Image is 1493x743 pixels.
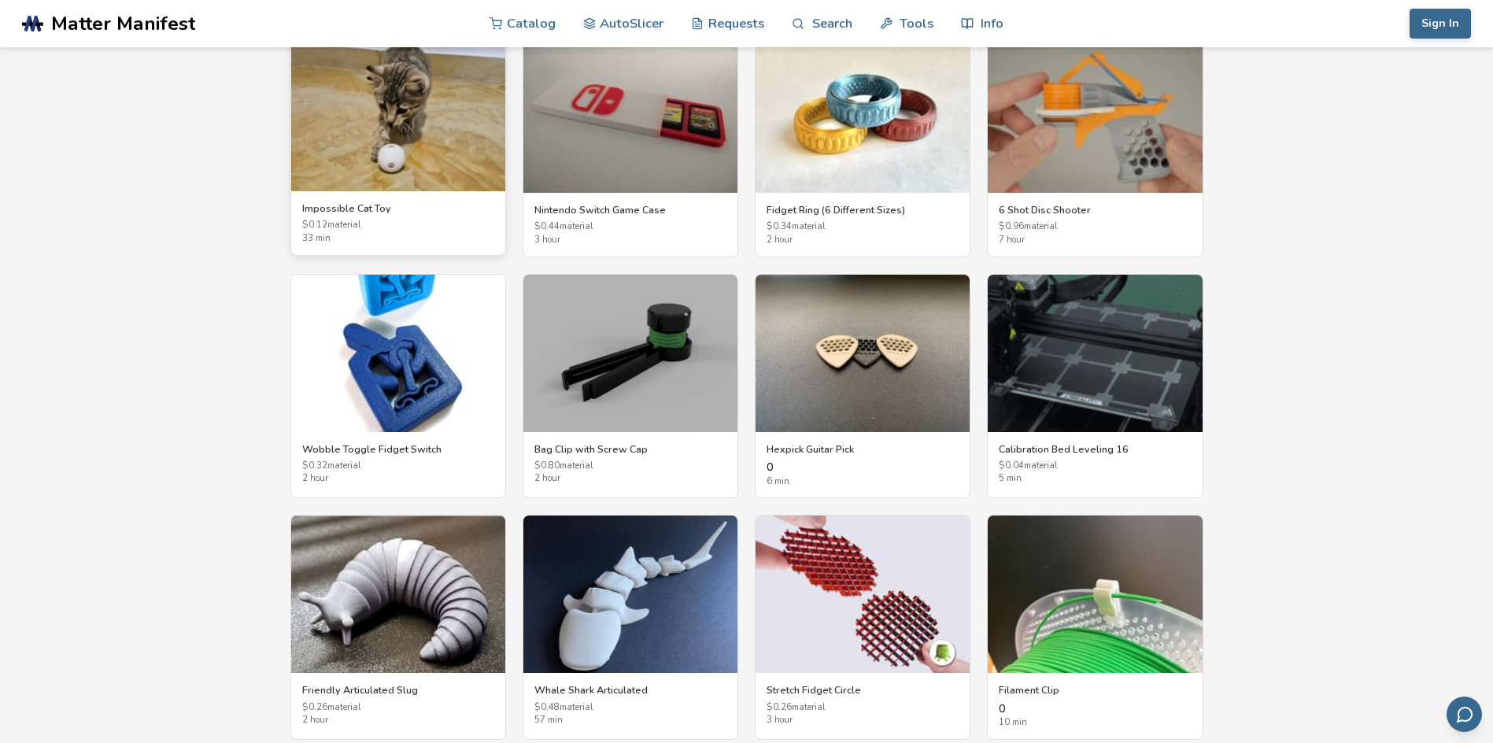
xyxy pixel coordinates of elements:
[767,477,959,487] span: 6 min
[534,204,726,216] h3: Nintendo Switch Game Case
[999,718,1191,728] span: 10 min
[291,34,505,191] img: Impossible Cat Toy
[767,443,959,456] h3: Hexpick Guitar Pick
[534,222,726,232] span: $ 0.44 material
[756,516,970,673] img: Stretch Fidget Circle
[523,35,737,193] img: Nintendo Switch Game Case
[534,443,726,456] h3: Bag Clip with Screw Cap
[302,220,494,231] span: $ 0.12 material
[755,35,970,257] a: Fidget Ring (6 Different Sizes)Fidget Ring (6 Different Sizes)$0.34material2 hour
[291,275,505,432] img: Wobble Toggle Fidget Switch
[767,222,959,232] span: $ 0.34 material
[999,235,1191,246] span: 7 hour
[534,703,726,713] span: $ 0.48 material
[523,515,738,740] a: Whale Shark ArticulatedWhale Shark Articulated$0.48material57 min
[534,715,726,726] span: 57 min
[767,684,959,697] h3: Stretch Fidget Circle
[999,443,1191,456] h3: Calibration Bed Leveling 16
[1410,9,1471,39] button: Sign In
[290,515,506,740] a: Friendly Articulated SlugFriendly Articulated Slug$0.26material2 hour
[302,474,494,484] span: 2 hour
[302,443,494,456] h3: Wobble Toggle Fidget Switch
[999,204,1191,216] h3: 6 Shot Disc Shooter
[767,461,959,486] div: 0
[302,234,494,244] span: 33 min
[302,703,494,713] span: $ 0.26 material
[756,275,970,432] img: Hexpick Guitar Pick
[534,235,726,246] span: 3 hour
[999,684,1191,697] h3: Filament Clip
[302,684,494,697] h3: Friendly Articulated Slug
[999,222,1191,232] span: $ 0.96 material
[999,461,1191,471] span: $ 0.04 material
[987,274,1203,499] a: Calibration Bed Leveling 16Calibration Bed Leveling 16$0.04material5 min
[767,204,959,216] h3: Fidget Ring (6 Different Sizes)
[755,515,970,740] a: Stretch Fidget CircleStretch Fidget Circle$0.26material3 hour
[291,516,505,673] img: Friendly Articulated Slug
[523,275,737,432] img: Bag Clip with Screw Cap
[988,516,1202,673] img: Filament Clip
[302,715,494,726] span: 2 hour
[767,235,959,246] span: 2 hour
[51,13,195,35] span: Matter Manifest
[988,275,1202,432] img: Calibration Bed Leveling 16
[1447,697,1482,732] button: Send feedback via email
[534,461,726,471] span: $ 0.80 material
[523,35,738,257] a: Nintendo Switch Game CaseNintendo Switch Game Case$0.44material3 hour
[999,474,1191,484] span: 5 min
[523,274,738,499] a: Bag Clip with Screw CapBag Clip with Screw Cap$0.80material2 hour
[767,703,959,713] span: $ 0.26 material
[987,515,1203,740] a: Filament ClipFilament Clip010 min
[999,703,1191,728] div: 0
[534,474,726,484] span: 2 hour
[534,684,726,697] h3: Whale Shark Articulated
[988,35,1202,193] img: 6 Shot Disc Shooter
[756,35,970,193] img: Fidget Ring (6 Different Sizes)
[987,35,1203,257] a: 6 Shot Disc Shooter6 Shot Disc Shooter$0.96material7 hour
[302,202,494,215] h3: Impossible Cat Toy
[290,33,506,256] a: Impossible Cat ToyImpossible Cat Toy$0.12material33 min
[755,274,970,499] a: Hexpick Guitar PickHexpick Guitar Pick06 min
[523,516,737,673] img: Whale Shark Articulated
[767,715,959,726] span: 3 hour
[302,461,494,471] span: $ 0.32 material
[290,274,506,499] a: Wobble Toggle Fidget SwitchWobble Toggle Fidget Switch$0.32material2 hour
